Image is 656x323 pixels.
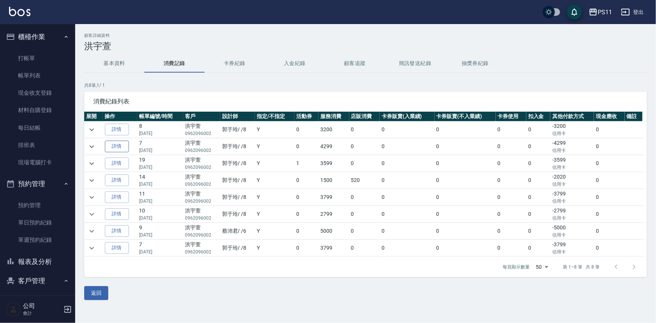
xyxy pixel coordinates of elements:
[86,243,97,254] button: expand row
[586,5,615,20] button: PS11
[183,189,220,206] td: 洪宇萱
[86,158,97,169] button: expand row
[3,214,72,231] a: 單日預約紀錄
[294,138,318,155] td: 0
[255,155,294,172] td: Y
[435,240,496,256] td: 0
[84,41,647,52] h3: 洪宇萱
[380,112,435,121] th: 卡券販賣(入業績)
[594,206,624,223] td: 0
[86,124,97,135] button: expand row
[380,189,435,206] td: 0
[435,155,496,172] td: 0
[255,189,294,206] td: Y
[526,223,550,240] td: 0
[3,119,72,136] a: 每日結帳
[3,154,72,171] a: 現場電腦打卡
[139,215,181,221] p: [DATE]
[294,121,318,138] td: 0
[318,121,349,138] td: 3200
[294,206,318,223] td: 0
[435,223,496,240] td: 0
[526,240,550,256] td: 0
[86,209,97,220] button: expand row
[185,147,218,154] p: 0962096002
[526,189,550,206] td: 0
[552,130,592,137] p: 信用卡
[185,215,218,221] p: 0962096002
[550,223,594,240] td: -5000
[137,155,183,172] td: 19
[137,121,183,138] td: 8
[185,130,218,137] p: 0962096002
[255,240,294,256] td: Y
[185,232,218,238] p: 0962096002
[563,264,600,270] p: 第 1–8 筆 共 8 筆
[318,172,349,189] td: 1500
[496,112,526,121] th: 卡券使用
[594,223,624,240] td: 0
[220,206,255,223] td: 郭于玲 / /8
[3,252,72,271] button: 報表及分析
[3,136,72,154] a: 排班表
[550,206,594,223] td: -2799
[139,232,181,238] p: [DATE]
[86,141,97,152] button: expand row
[105,225,129,237] a: 詳情
[435,112,496,121] th: 卡券販賣(不入業績)
[139,164,181,171] p: [DATE]
[294,172,318,189] td: 0
[380,121,435,138] td: 0
[552,147,592,154] p: 信用卡
[183,155,220,172] td: 洪宇萱
[550,138,594,155] td: -4299
[318,155,349,172] td: 3599
[84,33,647,38] h2: 顧客詳細資料
[526,138,550,155] td: 0
[3,67,72,84] a: 帳單列表
[567,5,582,20] button: save
[84,286,108,300] button: 返回
[255,121,294,138] td: Y
[349,172,380,189] td: 520
[84,112,103,121] th: 展開
[183,138,220,155] td: 洪宇萱
[183,112,220,121] th: 客戶
[594,172,624,189] td: 0
[435,172,496,189] td: 0
[594,240,624,256] td: 0
[23,302,61,310] h5: 公司
[496,189,526,206] td: 0
[183,172,220,189] td: 洪宇萱
[594,138,624,155] td: 0
[435,121,496,138] td: 0
[594,112,624,121] th: 現金應收
[185,249,218,255] p: 0962096002
[318,138,349,155] td: 4299
[185,181,218,188] p: 0962096002
[105,174,129,186] a: 詳情
[220,155,255,172] td: 郭于玲 / /8
[435,189,496,206] td: 0
[137,240,183,256] td: 7
[183,240,220,256] td: 洪宇萱
[552,181,592,188] p: 信用卡
[3,271,72,291] button: 客戶管理
[3,294,72,311] a: 客戶列表
[137,138,183,155] td: 7
[86,192,97,203] button: expand row
[137,172,183,189] td: 14
[625,112,642,121] th: 備註
[503,264,530,270] p: 每頁顯示數量
[220,240,255,256] td: 郭于玲 / /8
[445,55,505,73] button: 抽獎券紀錄
[137,223,183,240] td: 9
[220,189,255,206] td: 郭于玲 / /8
[496,138,526,155] td: 0
[552,164,592,171] p: 信用卡
[380,240,435,256] td: 0
[550,112,594,121] th: 其他付款方式
[105,191,129,203] a: 詳情
[526,155,550,172] td: 0
[496,240,526,256] td: 0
